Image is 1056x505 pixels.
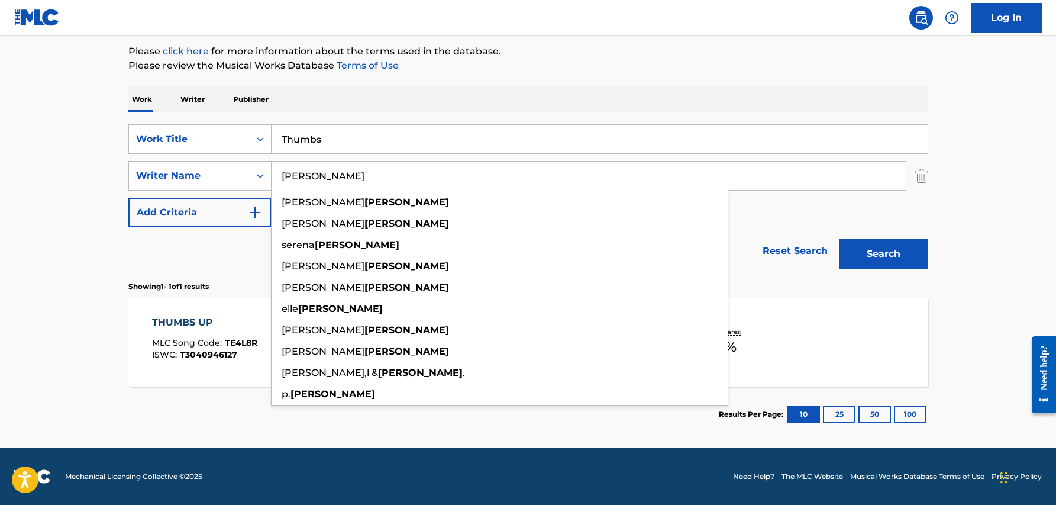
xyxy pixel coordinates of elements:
[128,87,156,112] p: Work
[364,197,449,208] strong: [PERSON_NAME]
[65,471,202,482] span: Mechanical Licensing Collective © 2025
[945,11,959,25] img: help
[152,349,180,360] span: ISWC :
[128,281,209,292] p: Showing 1 - 1 of 1 results
[364,282,449,293] strong: [PERSON_NAME]
[364,260,449,272] strong: [PERSON_NAME]
[128,44,928,59] p: Please for more information about the terms used in the database.
[282,239,315,250] span: serena
[858,406,891,423] button: 50
[180,349,237,360] span: T3040946127
[282,303,298,314] span: elle
[282,282,364,293] span: [PERSON_NAME]
[971,3,1042,33] a: Log In
[136,169,243,183] div: Writer Name
[282,346,364,357] span: [PERSON_NAME]
[334,60,399,71] a: Terms of Use
[850,471,984,482] a: Musical Works Database Terms of Use
[225,337,257,348] span: TE4L8R
[177,87,208,112] p: Writer
[364,218,449,229] strong: [PERSON_NAME]
[14,9,60,26] img: MLC Logo
[719,409,786,420] p: Results Per Page:
[915,161,928,191] img: Delete Criterion
[315,239,399,250] strong: [PERSON_NAME]
[128,124,928,275] form: Search Form
[997,448,1056,505] iframe: Chat Widget
[298,303,383,314] strong: [PERSON_NAME]
[894,406,926,423] button: 100
[364,346,449,357] strong: [PERSON_NAME]
[152,316,257,330] div: THUMBS UP
[914,11,928,25] img: search
[787,406,820,423] button: 10
[781,471,843,482] a: The MLC Website
[282,197,364,208] span: [PERSON_NAME]
[290,388,375,400] strong: [PERSON_NAME]
[823,406,855,423] button: 25
[757,238,834,264] a: Reset Search
[136,132,243,146] div: Work Title
[282,260,364,272] span: [PERSON_NAME]
[364,324,449,336] strong: [PERSON_NAME]
[163,46,209,57] a: click here
[1023,327,1056,423] iframe: Resource Center
[282,367,378,378] span: [PERSON_NAME],l &
[128,198,272,227] button: Add Criteria
[248,205,262,220] img: 9d2ae6d4665cec9f34b9.svg
[152,337,225,348] span: MLC Song Code :
[128,298,928,387] a: THUMBS UPMLC Song Code:TE4L8RISWC:T3040946127Writers (3)[PERSON_NAME], [PERSON_NAME], [PERSON_NAM...
[128,59,928,73] p: Please review the Musical Works Database
[1000,460,1007,496] div: Drag
[839,239,928,269] button: Search
[282,218,364,229] span: [PERSON_NAME]
[378,367,463,378] strong: [PERSON_NAME]
[992,471,1042,482] a: Privacy Policy
[463,367,465,378] span: .
[940,6,964,30] div: Help
[282,324,364,336] span: [PERSON_NAME]
[282,388,290,400] span: p.
[909,6,933,30] a: Public Search
[733,471,774,482] a: Need Help?
[230,87,272,112] p: Publisher
[14,469,51,484] img: logo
